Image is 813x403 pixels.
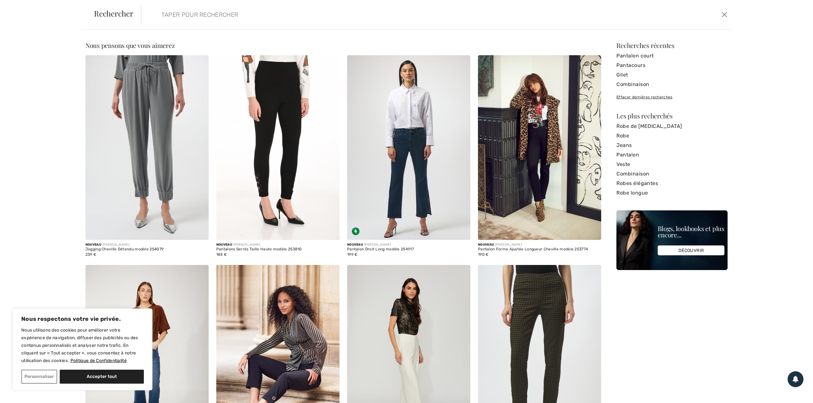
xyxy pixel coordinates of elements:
a: Jeans [616,141,728,150]
div: Jogging Cheville Détendu modèle 254079 [85,247,209,252]
span: Nouveau [478,243,494,247]
img: Pantalons Serrés Taille Haute modèle 253810. Black [216,55,339,240]
div: [PERSON_NAME] [85,242,209,247]
div: Pantalon Droit Long modèle 254917 [347,247,470,252]
a: Veste [616,160,728,169]
div: Pantalon Forme Ajustée Longueur Cheville modèle 253774 [478,247,601,252]
a: Combinaison [616,80,728,89]
div: Blogs, lookbooks et plus encore... [658,225,724,238]
a: Pantacours [616,61,728,70]
div: Recherches récentes [616,42,728,49]
a: Robe longue [616,188,728,198]
input: TAPER POUR RECHERCHER [157,5,579,24]
p: Nous utilisons des cookies pour améliorer votre expérience de navigation, diffuser des publicités... [21,327,144,365]
div: DÉCOUVRIR [658,246,724,255]
a: Robe [616,131,728,141]
a: Politique de Confidentialité [70,358,127,364]
div: [PERSON_NAME] [478,242,601,247]
a: Pantalon court [616,51,728,61]
img: Tissu écologique [352,228,359,235]
div: Pantalons Serrés Taille Haute modèle 253810 [216,247,339,252]
div: Effacer dernières recherches [616,94,728,100]
span: Nouveau [85,243,101,247]
a: Combinaison [616,169,728,179]
a: Robe de [MEDICAL_DATA] [616,122,728,131]
img: Pantalon Droit Long modèle 254917. DARK DENIM BLUE [347,55,470,240]
p: Nous respectons votre vie privée. [21,315,144,323]
span: 190 € [478,252,489,257]
img: Pantalon Forme Ajustée Longueur Cheville modèle 253774. Black [478,55,601,240]
a: Gilet [616,70,728,80]
span: 185 € [216,252,227,257]
img: Jogging Cheville Détendu modèle 254079. Grey melange [85,55,209,240]
a: Robes élégantes [616,179,728,188]
a: Pantalon [616,150,728,160]
span: Aide [14,4,27,10]
span: Nouveau [347,243,363,247]
img: Blogs, lookbooks et plus encore... [616,210,728,270]
div: Les plus recherchés [616,113,728,119]
button: Accepter tout [60,370,144,384]
span: Rechercher [94,10,133,17]
div: Nous respectons votre vie privée. [13,308,152,390]
button: Ferme [720,10,729,20]
span: Nouveau [216,243,232,247]
span: Nous pensons que vous aimerez [85,41,175,50]
span: 199 € [347,252,358,257]
span: 239 € [85,252,97,257]
div: [PERSON_NAME] [347,242,470,247]
button: Personnaliser [21,370,57,384]
div: [PERSON_NAME] [216,242,339,247]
